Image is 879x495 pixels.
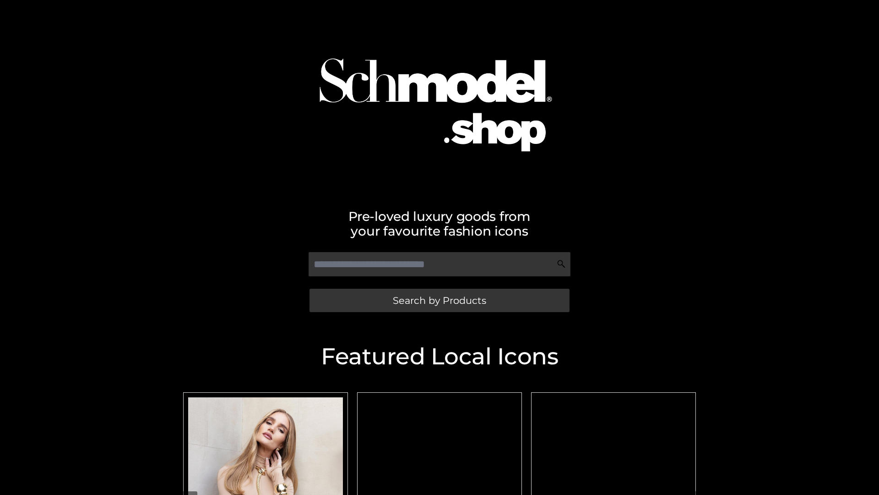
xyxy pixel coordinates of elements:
span: Search by Products [393,296,486,305]
a: Search by Products [309,289,570,312]
img: Search Icon [557,259,566,269]
h2: Pre-loved luxury goods from your favourite fashion icons [179,209,700,238]
h2: Featured Local Icons​ [179,345,700,368]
